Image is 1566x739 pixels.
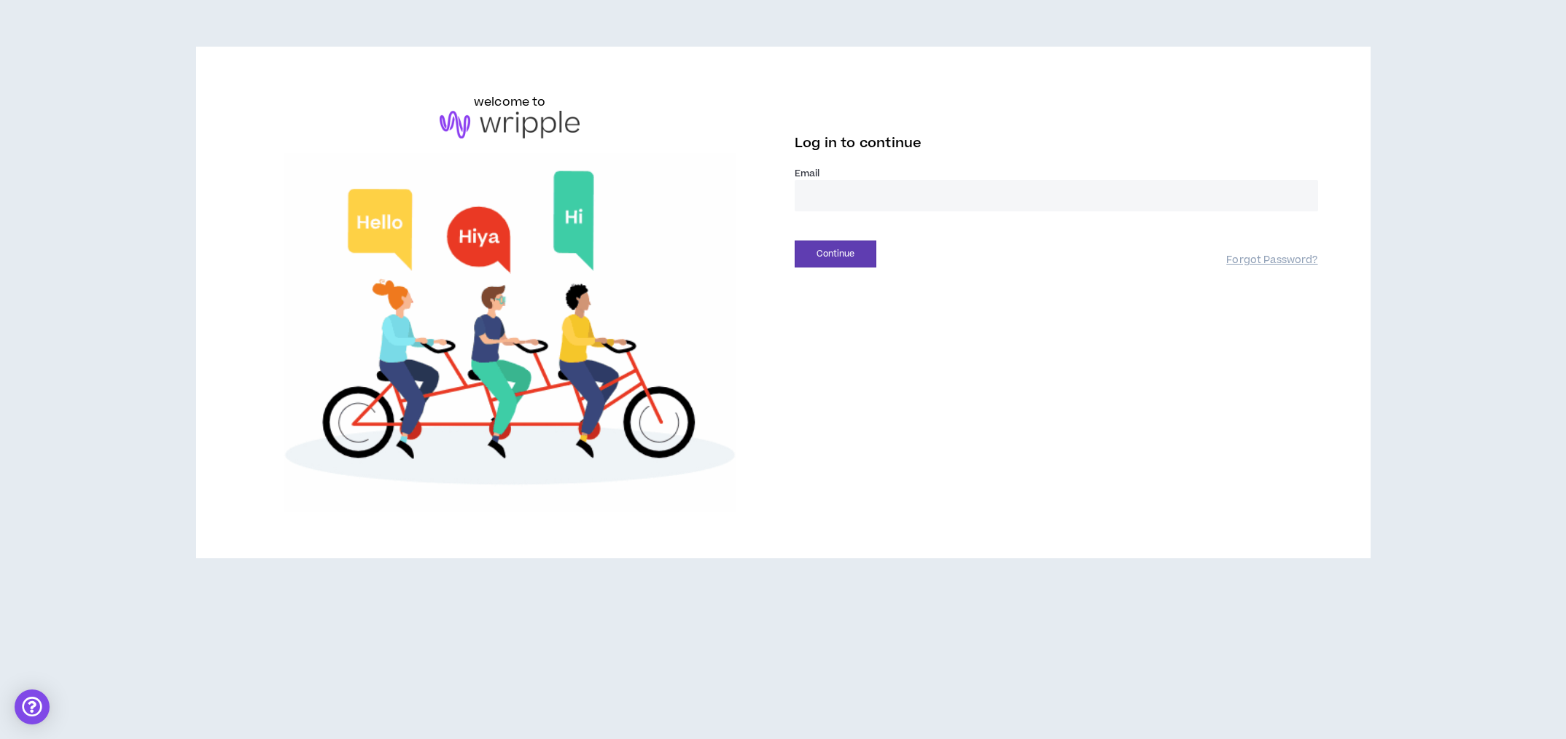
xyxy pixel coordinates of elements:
[795,241,876,267] button: Continue
[1226,254,1317,267] a: Forgot Password?
[15,689,50,724] div: Open Intercom Messenger
[795,167,1318,180] label: Email
[440,111,580,138] img: logo-brand.png
[474,93,546,111] h6: welcome to
[249,153,772,512] img: Welcome to Wripple
[795,134,922,152] span: Log in to continue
